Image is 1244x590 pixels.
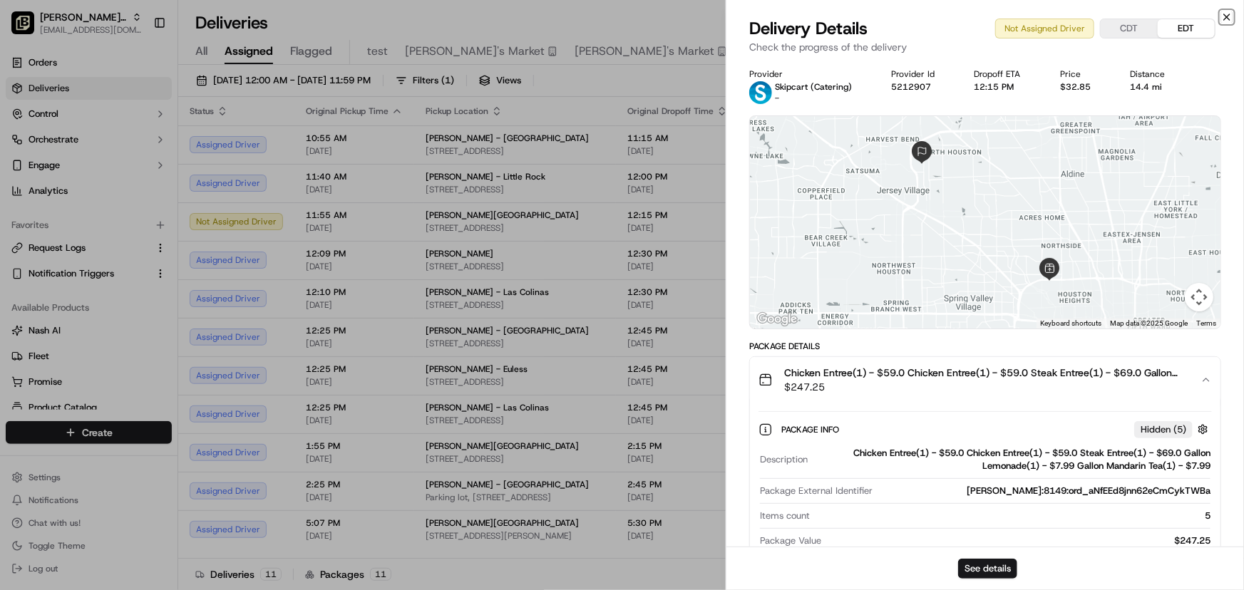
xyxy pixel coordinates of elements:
div: We're available if you need us! [64,150,196,162]
span: [DATE] [126,259,155,271]
div: 14.4 mi [1130,81,1181,93]
div: 📗 [14,320,26,331]
div: Provider Id [891,68,951,80]
img: 1736555255976-a54dd68f-1ca7-489b-9aae-adbdc363a1c4 [29,222,40,233]
span: Package Info [781,424,842,435]
div: Start new chat [64,136,234,150]
a: Powered byPylon [101,353,173,364]
div: $247.25 [827,534,1210,547]
div: $32.85 [1060,81,1107,93]
button: Keyboard shortcuts [1040,319,1101,328]
span: - [775,93,779,104]
span: Chicken Entree(1) - $59.0 Chicken Entree(1) - $59.0 Steak Entree(1) - $69.0 Gallon Lemonade(1) - ... [784,366,1189,380]
span: • [118,259,123,271]
button: EDT [1158,19,1215,38]
div: Chicken Entree(1) - $59.0 Chicken Entree(1) - $59.0 Steak Entree(1) - $69.0 Gallon Lemonade(1) - ... [813,447,1210,472]
p: Check the progress of the delivery [749,40,1221,54]
div: Price [1060,68,1107,80]
div: [PERSON_NAME]:8149:ord_aNfEEd8jnn62eCmCykTWBa [878,485,1210,497]
button: 5212907 [891,81,931,93]
span: Description [760,453,808,466]
span: Pylon [142,353,173,364]
p: Skipcart (Catering) [775,81,852,93]
span: [DATE] [126,221,155,232]
span: API Documentation [135,319,229,333]
span: [PERSON_NAME] [44,259,115,271]
img: 1736555255976-a54dd68f-1ca7-489b-9aae-adbdc363a1c4 [29,260,40,271]
img: 9188753566659_6852d8bf1fb38e338040_72.png [30,136,56,162]
div: Distance [1130,68,1181,80]
img: Brittany Newman [14,207,37,230]
button: CDT [1101,19,1158,38]
button: Start new chat [242,140,259,157]
a: 💻API Documentation [115,313,235,338]
img: Nash [14,14,43,43]
span: Package External Identifier [760,485,873,497]
div: Provider [749,68,868,80]
span: $247.25 [784,380,1189,394]
img: 1736555255976-a54dd68f-1ca7-489b-9aae-adbdc363a1c4 [14,136,40,162]
span: Map data ©2025 Google [1110,319,1188,327]
span: Delivery Details [749,17,868,40]
button: Chicken Entree(1) - $59.0 Chicken Entree(1) - $59.0 Steak Entree(1) - $69.0 Gallon Lemonade(1) - ... [750,357,1220,403]
div: Dropoff ETA [975,68,1037,80]
div: 12:15 PM [975,81,1037,93]
img: profile_skipcart_partner.png [749,81,772,104]
div: Package Details [749,341,1221,352]
span: [PERSON_NAME] [44,221,115,232]
span: Hidden ( 5 ) [1141,423,1186,436]
img: Google [754,310,801,328]
button: Hidden (5) [1134,420,1212,438]
img: Masood Aslam [14,246,37,269]
div: Past conversations [14,185,96,197]
div: 💻 [120,320,132,331]
div: 5 [816,509,1210,522]
button: See all [221,182,259,200]
span: Package Value [760,534,821,547]
button: See details [958,559,1017,579]
p: Welcome 👋 [14,57,259,80]
button: Map camera controls [1185,283,1213,311]
a: Open this area in Google Maps (opens a new window) [754,310,801,328]
a: 📗Knowledge Base [9,313,115,338]
a: Terms (opens in new tab) [1196,319,1216,327]
span: Knowledge Base [29,319,109,333]
span: • [118,221,123,232]
input: Got a question? Start typing here... [37,92,257,107]
span: Items count [760,509,810,522]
